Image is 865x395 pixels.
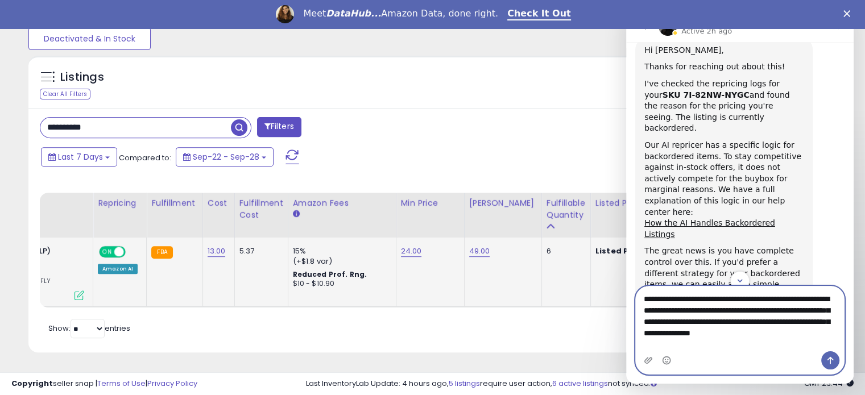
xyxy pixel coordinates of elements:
div: The great news is you have complete control over this. If you'd prefer a different strategy for y... [18,234,177,290]
button: Deactivated & In Stock [28,27,151,50]
i: DataHub... [326,8,381,19]
h5: Listings [60,69,104,85]
button: Sep-22 - Sep-28 [176,147,274,167]
div: Cost [208,197,230,209]
div: Fulfillable Quantity [547,197,586,221]
div: $29.00 [595,246,690,256]
div: Fulfillment Cost [239,197,283,221]
div: 15% [293,246,387,256]
div: (+$1.8 var) [293,256,387,267]
div: Amazon AI [98,264,138,274]
div: Amazon Fees [293,197,391,209]
textarea: Message… [10,275,218,329]
div: Thanks for reaching out about this! [18,50,177,61]
a: Check It Out [507,8,571,20]
a: Privacy Policy [147,378,197,389]
a: 13.00 [208,246,226,257]
div: Meet Amazon Data, done right. [303,8,498,19]
div: Our AI repricer has a specific logic for backordered items. To stay competitive against in-stock ... [18,128,177,206]
b: Listed Price: [595,246,647,256]
img: Profile image for Georgie [276,5,294,23]
a: How the AI Handles Backordered Listings [18,207,149,227]
small: Amazon Fees. [293,209,300,219]
b: SKU 7I-82NW-NYGC [36,79,123,88]
div: Min Price [401,197,460,209]
div: $10 - $10.90 [293,279,387,289]
span: Last 7 Days [58,151,103,163]
div: Last InventoryLab Update: 4 hours ago, require user action, not synced. [306,379,854,389]
a: 6 active listings [552,378,608,389]
iframe: Intercom live chat [626,11,854,384]
div: Listed Price [595,197,694,209]
div: 5.37 [239,246,279,256]
div: [PERSON_NAME] [469,197,537,209]
span: Show: entries [48,323,130,334]
span: ON [100,247,114,257]
div: seller snap | | [11,379,197,389]
div: Repricing [98,197,142,209]
a: 5 listings [449,378,480,389]
strong: Copyright [11,378,53,389]
button: Send a message… [195,340,213,358]
span: Compared to: [119,152,171,163]
small: FBA [151,246,172,259]
div: Hi [PERSON_NAME], [18,34,177,45]
button: Emoji picker [36,344,45,354]
div: Close [843,10,855,17]
a: 24.00 [401,246,422,257]
div: Clear All Filters [40,89,90,99]
span: OFF [124,247,142,257]
div: I've checked the repricing logs for your and found the reason for the pricing you're seeing. The ... [18,67,177,123]
button: Last 7 Days [41,147,117,167]
div: Fulfillment [151,197,197,209]
button: Filters [257,117,301,137]
b: Reduced Prof. Rng. [293,269,367,279]
button: Scroll to bottom [104,260,123,279]
a: Terms of Use [97,378,146,389]
div: 6 [547,246,582,256]
a: 49.00 [469,246,490,257]
button: Upload attachment [18,344,27,354]
span: Sep-22 - Sep-28 [193,151,259,163]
